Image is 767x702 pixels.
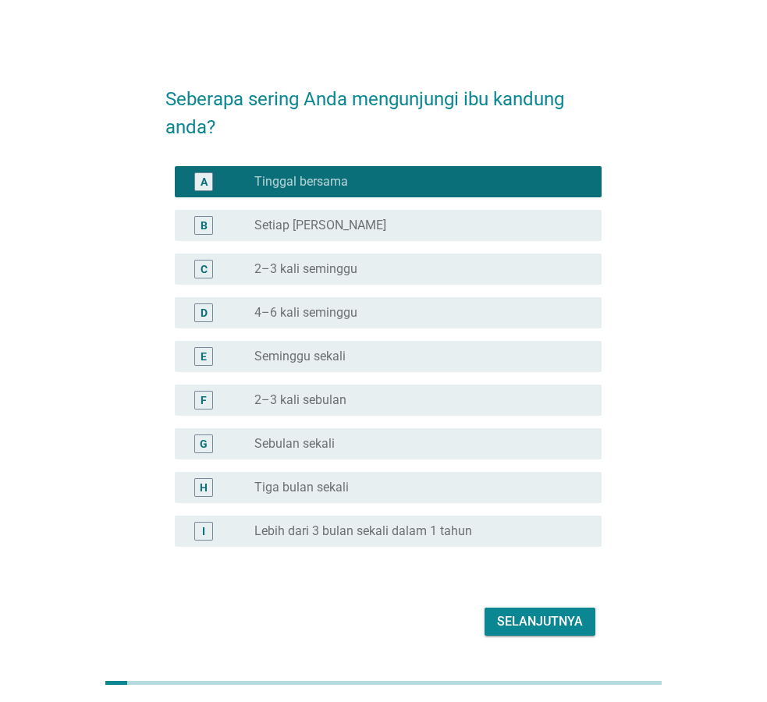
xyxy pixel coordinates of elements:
[254,436,335,452] label: Sebulan sekali
[201,173,208,190] div: A
[201,217,208,233] div: B
[200,479,208,495] div: H
[201,304,208,321] div: D
[165,69,602,141] h2: Seberapa sering Anda mengunjungi ibu kandung anda?
[201,348,207,364] div: E
[201,261,208,277] div: C
[254,480,349,495] label: Tiga bulan sekali
[254,174,348,190] label: Tinggal bersama
[254,523,472,539] label: Lebih dari 3 bulan sekali dalam 1 tahun
[254,218,386,233] label: Setiap [PERSON_NAME]
[485,608,595,636] button: Selanjutnya
[254,305,357,321] label: 4–6 kali seminggu
[202,523,205,539] div: I
[201,392,207,408] div: F
[497,612,583,631] div: Selanjutnya
[254,349,346,364] label: Seminggu sekali
[200,435,208,452] div: G
[254,261,357,277] label: 2–3 kali seminggu
[254,392,346,408] label: 2–3 kali sebulan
